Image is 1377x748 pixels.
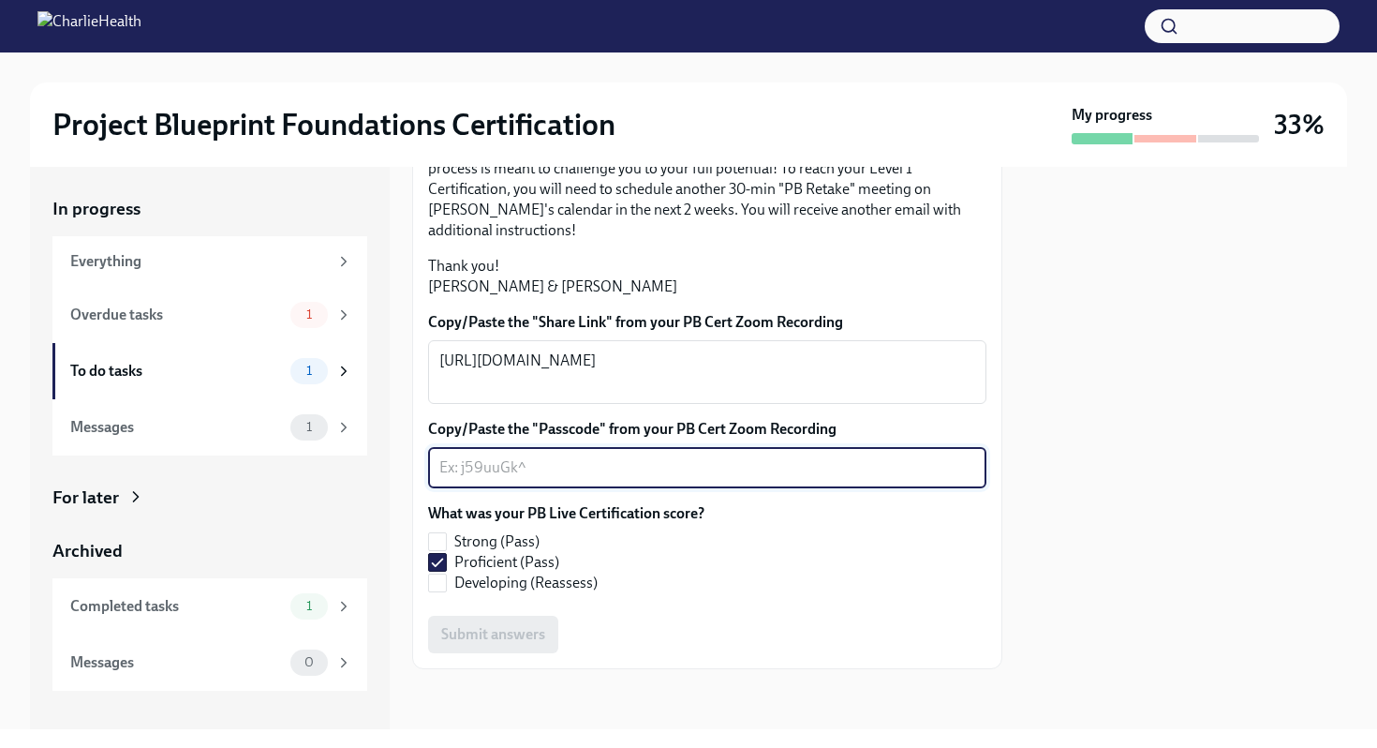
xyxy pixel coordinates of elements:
a: Messages0 [52,635,367,691]
div: Overdue tasks [70,305,283,325]
span: Proficient (Pass) [454,552,559,573]
h3: 33% [1274,108,1325,142]
label: Copy/Paste the "Passcode" from your PB Cert Zoom Recording [428,419,986,440]
p: Note: if you received a "Developing (Reasses)" score, don't get disheartened--this process is mea... [428,138,986,241]
textarea: [URL][DOMAIN_NAME] [439,350,975,395]
a: Everything [52,236,367,287]
a: Completed tasks1 [52,578,367,635]
div: Messages [70,417,283,438]
strong: My progress [1072,105,1152,126]
p: Thank you! [PERSON_NAME] & [PERSON_NAME] [428,256,986,297]
a: Overdue tasks1 [52,287,367,343]
a: For later [52,486,367,510]
div: To do tasks [70,361,283,381]
a: In progress [52,197,367,221]
span: 1 [295,307,323,322]
div: Messages [70,652,283,673]
div: Completed tasks [70,596,283,617]
a: Messages1 [52,399,367,456]
span: Strong (Pass) [454,531,540,552]
span: 1 [295,364,323,378]
a: To do tasks1 [52,343,367,399]
label: What was your PB Live Certification score? [428,503,704,524]
span: Developing (Reassess) [454,573,598,593]
span: 0 [293,655,325,669]
span: 1 [295,599,323,613]
span: 1 [295,420,323,434]
label: Copy/Paste the "Share Link" from your PB Cert Zoom Recording [428,312,986,333]
img: CharlieHealth [37,11,141,41]
div: For later [52,486,119,510]
a: Archived [52,539,367,563]
h2: Project Blueprint Foundations Certification [52,106,615,143]
div: Everything [70,251,328,272]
